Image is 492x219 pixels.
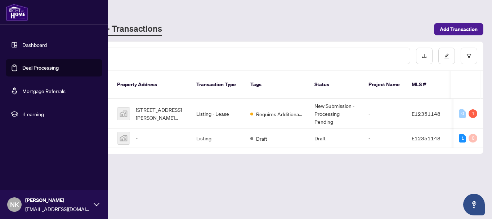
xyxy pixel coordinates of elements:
td: Listing [191,129,245,148]
button: Add Transaction [434,23,483,35]
td: Draft [309,129,363,148]
button: download [416,48,433,64]
span: filter [466,53,471,58]
span: E12351148 [412,110,440,117]
button: Open asap [463,194,485,215]
th: Tags [245,71,309,99]
td: Listing - Lease [191,99,245,129]
a: Deal Processing [22,65,59,71]
span: download [422,53,427,58]
td: - [363,99,406,129]
button: edit [438,48,455,64]
td: New Submission - Processing Pending [309,99,363,129]
a: Dashboard [22,41,47,48]
span: Add Transaction [440,23,478,35]
a: Mortgage Referrals [22,88,66,94]
span: E12351148 [412,135,440,141]
span: [PERSON_NAME] [25,196,90,204]
img: logo [6,4,28,21]
td: - [363,129,406,148]
span: NK [10,200,19,210]
button: filter [461,48,477,64]
span: [EMAIL_ADDRESS][DOMAIN_NAME] [25,205,90,213]
div: 1 [459,134,466,143]
div: 1 [469,109,477,118]
th: Transaction Type [191,71,245,99]
th: Property Address [111,71,191,99]
div: 0 [459,109,466,118]
span: Requires Additional Docs [256,110,303,118]
th: MLS # [406,71,449,99]
span: Draft [256,135,267,143]
img: thumbnail-img [117,132,130,144]
span: - [136,134,138,142]
img: thumbnail-img [117,108,130,120]
th: Project Name [363,71,406,99]
th: Status [309,71,363,99]
span: [STREET_ADDRESS][PERSON_NAME][PERSON_NAME] [136,106,185,122]
div: 0 [469,134,477,143]
span: edit [444,53,449,58]
span: rLearning [22,110,97,118]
